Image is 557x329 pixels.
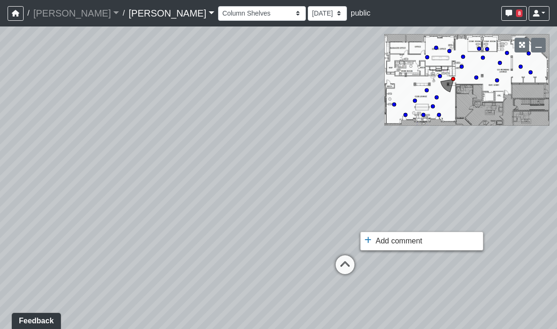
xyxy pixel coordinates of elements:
button: 8 [501,6,527,21]
a: [PERSON_NAME] [33,4,119,23]
iframe: Ybug feedback widget [7,310,66,329]
span: public [351,9,371,17]
span: 8 [516,9,523,17]
a: [PERSON_NAME] [128,4,214,23]
span: Add comment [376,237,422,245]
span: / [119,4,128,23]
span: / [24,4,33,23]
